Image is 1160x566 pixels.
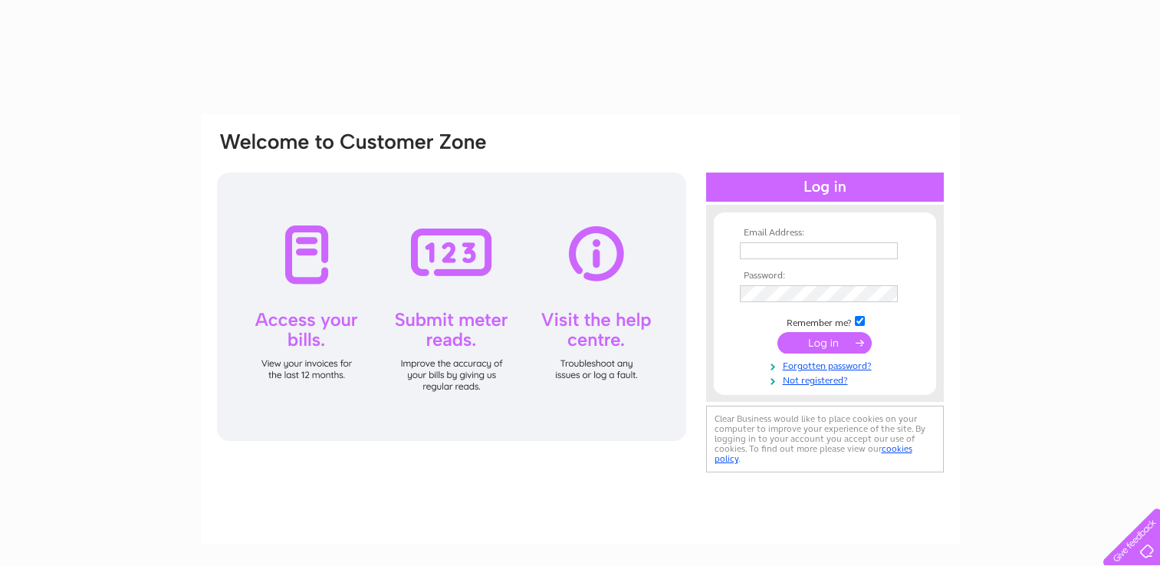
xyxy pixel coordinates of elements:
td: Remember me? [736,314,914,329]
a: cookies policy [715,443,912,464]
input: Submit [777,332,872,354]
a: Not registered? [740,372,914,387]
div: Clear Business would like to place cookies on your computer to improve your experience of the sit... [706,406,944,472]
th: Password: [736,271,914,281]
a: Forgotten password? [740,357,914,372]
th: Email Address: [736,228,914,239]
